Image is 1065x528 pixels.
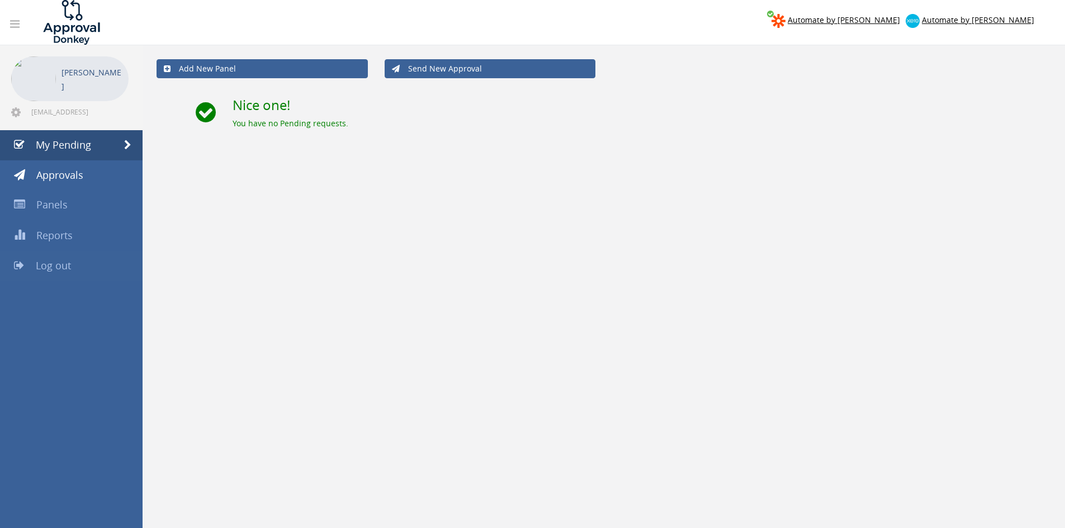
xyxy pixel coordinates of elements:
span: Automate by [PERSON_NAME] [788,15,900,25]
span: Reports [36,229,73,242]
span: Approvals [36,168,83,182]
span: My Pending [36,138,91,151]
span: Automate by [PERSON_NAME] [922,15,1034,25]
img: xero-logo.png [906,14,920,28]
a: Add New Panel [157,59,368,78]
a: Send New Approval [385,59,596,78]
span: Log out [36,259,71,272]
p: [PERSON_NAME] [61,65,123,93]
h2: Nice one! [233,98,1051,112]
div: You have no Pending requests. [233,118,1051,129]
img: zapier-logomark.png [771,14,785,28]
span: Panels [36,198,68,211]
span: [EMAIL_ADDRESS][DOMAIN_NAME] [31,107,126,116]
